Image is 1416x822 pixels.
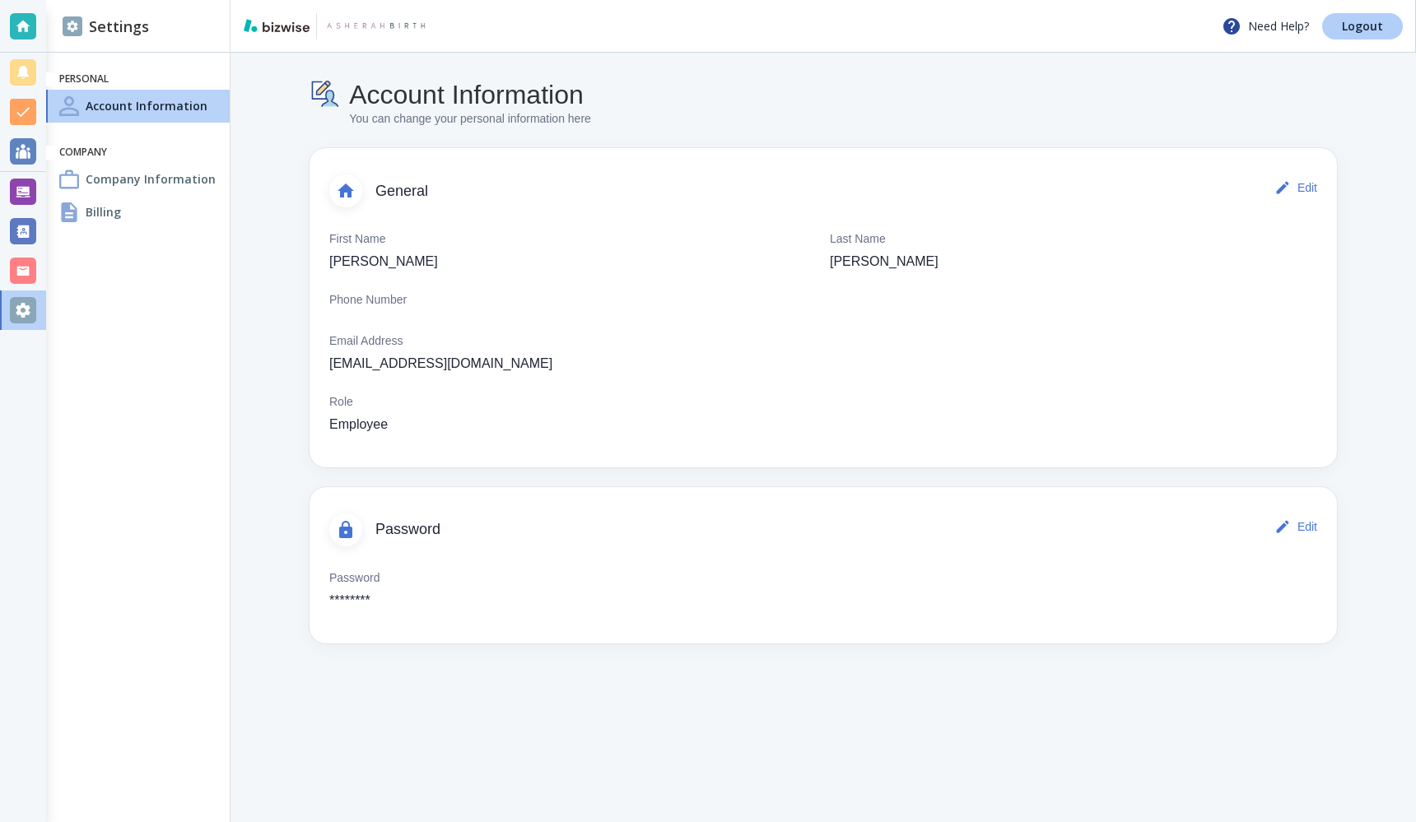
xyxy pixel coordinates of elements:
h6: Personal [59,72,217,86]
p: [PERSON_NAME] [830,252,939,272]
p: Employee [329,415,388,434]
h4: Account Information [349,79,591,110]
h4: Account Information [86,97,207,114]
img: bizwise [244,19,310,32]
button: Edit [1271,171,1324,204]
p: [PERSON_NAME] [329,252,438,272]
h2: Settings [63,16,149,38]
img: Account Information [310,79,342,110]
img: DashboardSidebarSettings.svg [63,16,82,36]
span: General [375,183,1271,201]
p: Role [329,393,353,411]
p: Password [329,569,380,587]
p: Phone Number [329,291,407,309]
span: Password [375,521,1271,539]
p: Email Address [329,332,403,351]
a: Account InformationAccount Information [46,90,230,123]
a: Company InformationCompany Information [46,163,230,196]
button: Edit [1271,510,1324,543]
img: Asherah Birth [324,13,426,39]
h4: Company Information [86,170,216,188]
p: Last Name [830,230,886,248]
h6: Company [59,146,217,160]
a: Logout [1322,13,1403,39]
p: You can change your personal information here [349,110,591,128]
p: [EMAIL_ADDRESS][DOMAIN_NAME] [329,354,552,374]
p: Need Help? [1222,16,1309,36]
h4: Billing [86,203,121,221]
p: First Name [329,230,385,248]
a: BillingBilling [46,196,230,229]
p: Logout [1342,21,1383,32]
